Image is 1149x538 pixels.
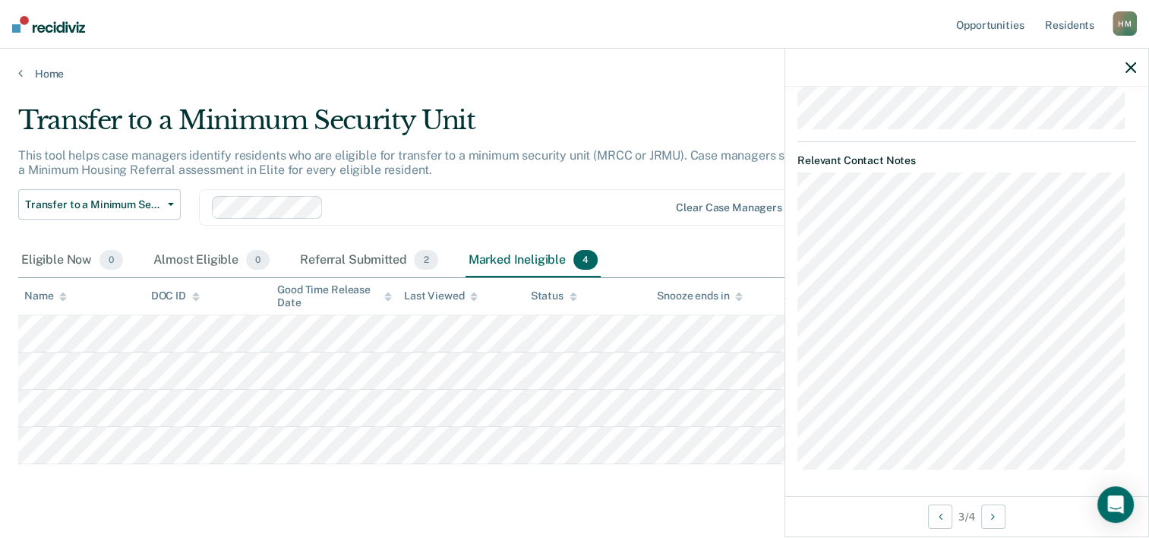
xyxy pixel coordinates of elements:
[785,496,1148,536] div: 3 / 4
[150,244,273,277] div: Almost Eligible
[981,505,1005,529] button: Next Opportunity
[404,290,478,302] div: Last Viewed
[797,154,1136,167] dt: Relevant Contact Notes
[24,290,67,302] div: Name
[18,244,126,277] div: Eligible Now
[12,16,85,33] img: Recidiviz
[573,250,598,270] span: 4
[25,198,162,211] span: Transfer to a Minimum Security Unit
[18,148,872,177] p: This tool helps case managers identify residents who are eligible for transfer to a minimum secur...
[784,290,855,302] div: Assigned to
[1097,486,1134,523] div: Open Intercom Messenger
[466,244,601,277] div: Marked Ineligible
[18,67,1131,81] a: Home
[676,201,781,214] div: Clear case managers
[657,290,743,302] div: Snooze ends in
[1113,11,1137,36] div: H M
[297,244,440,277] div: Referral Submitted
[151,290,200,302] div: DOC ID
[99,250,123,270] span: 0
[18,105,880,148] div: Transfer to a Minimum Security Unit
[246,250,270,270] span: 0
[277,283,392,309] div: Good Time Release Date
[531,290,577,302] div: Status
[928,505,952,529] button: Previous Opportunity
[414,250,437,270] span: 2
